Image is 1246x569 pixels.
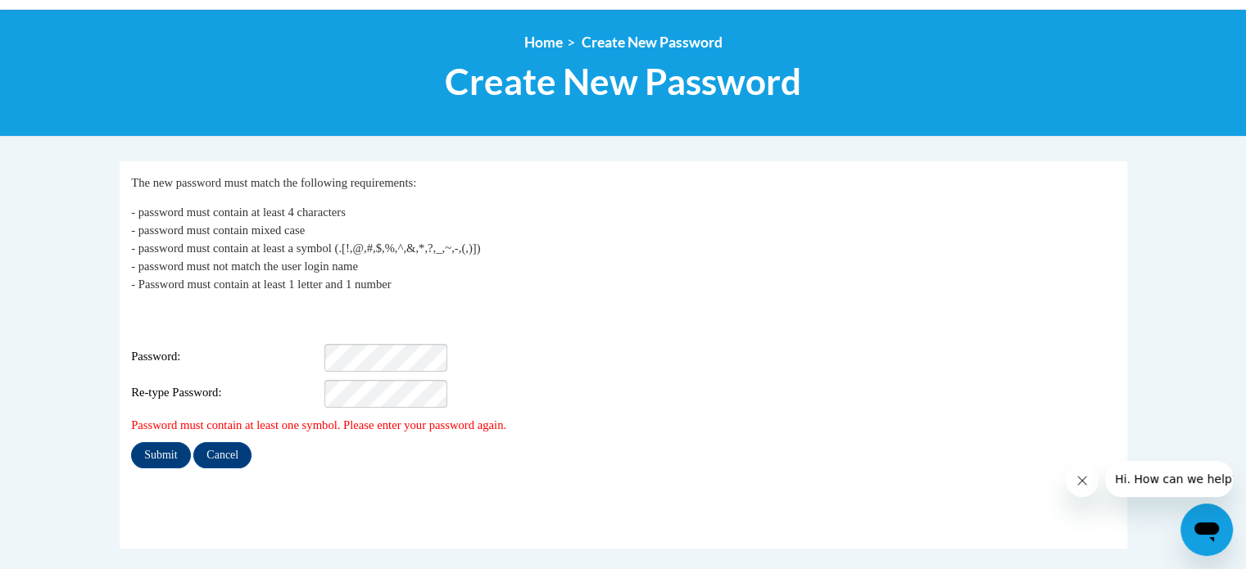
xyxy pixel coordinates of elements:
[131,348,321,366] span: Password:
[131,384,321,402] span: Re-type Password:
[524,34,563,51] a: Home
[131,176,416,189] span: The new password must match the following requirements:
[1180,504,1233,556] iframe: Button to launch messaging window
[131,442,190,468] input: Submit
[1066,464,1099,497] iframe: Close message
[1105,461,1233,497] iframe: Message from company
[193,442,251,468] input: Cancel
[582,34,723,51] span: Create New Password
[131,205,480,291] span: - password must contain at least 4 characters - password must contain mixed case - password must ...
[445,60,801,103] span: Create New Password
[131,418,506,431] span: Password must contain at least one symbol. Please enter your password again.
[10,11,133,25] span: Hi. How can we help?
